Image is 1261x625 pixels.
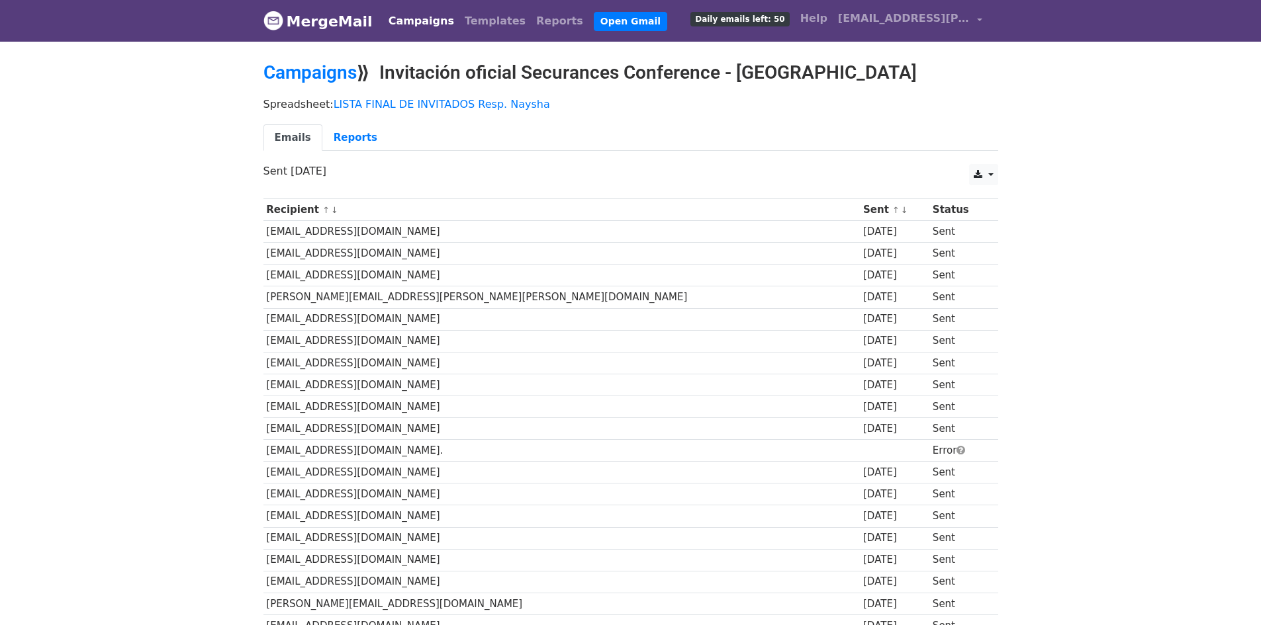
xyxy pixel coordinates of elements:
[263,221,861,243] td: [EMAIL_ADDRESS][DOMAIN_NAME]
[863,465,926,480] div: [DATE]
[334,98,550,110] a: LISTA FINAL DE INVITADOS Resp. Naysha
[929,462,989,483] td: Sent
[860,199,929,221] th: Sent
[263,352,861,374] td: [EMAIL_ADDRESS][DOMAIN_NAME]
[863,224,926,239] div: [DATE]
[838,11,970,26] span: [EMAIL_ADDRESS][PERSON_NAME][DOMAIN_NAME]
[929,352,989,374] td: Sent
[263,7,373,35] a: MergeMail
[322,124,389,151] a: Reports
[263,483,861,505] td: [EMAIL_ADDRESS][DOMAIN_NAME]
[263,418,861,440] td: [EMAIL_ADDRESS][DOMAIN_NAME]
[795,5,833,32] a: Help
[263,62,998,84] h2: ⟫ Invitación oficial Securances Conference - [GEOGRAPHIC_DATA]
[863,356,926,371] div: [DATE]
[863,509,926,524] div: [DATE]
[929,593,989,614] td: Sent
[263,549,861,571] td: [EMAIL_ADDRESS][DOMAIN_NAME]
[263,462,861,483] td: [EMAIL_ADDRESS][DOMAIN_NAME]
[929,221,989,243] td: Sent
[929,243,989,265] td: Sent
[459,8,531,34] a: Templates
[863,268,926,283] div: [DATE]
[263,374,861,396] td: [EMAIL_ADDRESS][DOMAIN_NAME]
[929,265,989,286] td: Sent
[263,199,861,221] th: Recipient
[863,312,926,327] div: [DATE]
[929,571,989,593] td: Sent
[690,12,789,26] span: Daily emails left: 50
[263,505,861,527] td: [EMAIL_ADDRESS][DOMAIN_NAME]
[929,374,989,396] td: Sent
[263,124,322,151] a: Emails
[863,246,926,261] div: [DATE]
[863,290,926,305] div: [DATE]
[863,378,926,393] div: [DATE]
[263,593,861,614] td: [PERSON_NAME][EMAIL_ADDRESS][DOMAIN_NAME]
[863,487,926,502] div: [DATE]
[929,440,989,462] td: Error
[263,97,998,111] p: Spreadsheet:
[263,440,861,462] td: [EMAIL_ADDRESS][DOMAIN_NAME].
[263,62,357,83] a: Campaigns
[263,396,861,417] td: [EMAIL_ADDRESS][DOMAIN_NAME]
[863,333,926,349] div: [DATE]
[531,8,588,34] a: Reports
[929,199,989,221] th: Status
[263,308,861,330] td: [EMAIL_ADDRESS][DOMAIN_NAME]
[863,399,926,415] div: [DATE]
[263,330,861,352] td: [EMAIL_ADDRESS][DOMAIN_NAME]
[263,11,283,30] img: MergeMail logo
[263,265,861,286] td: [EMAIL_ADDRESS][DOMAIN_NAME]
[863,552,926,567] div: [DATE]
[929,549,989,571] td: Sent
[901,205,908,215] a: ↓
[863,597,926,612] div: [DATE]
[833,5,988,36] a: [EMAIL_ADDRESS][PERSON_NAME][DOMAIN_NAME]
[383,8,459,34] a: Campaigns
[263,164,998,178] p: Sent [DATE]
[263,571,861,593] td: [EMAIL_ADDRESS][DOMAIN_NAME]
[929,505,989,527] td: Sent
[685,5,794,32] a: Daily emails left: 50
[263,527,861,549] td: [EMAIL_ADDRESS][DOMAIN_NAME]
[929,286,989,308] td: Sent
[863,574,926,589] div: [DATE]
[929,330,989,352] td: Sent
[929,527,989,549] td: Sent
[929,396,989,417] td: Sent
[929,483,989,505] td: Sent
[863,530,926,546] div: [DATE]
[929,308,989,330] td: Sent
[863,421,926,437] div: [DATE]
[594,12,667,31] a: Open Gmail
[892,205,900,215] a: ↑
[929,418,989,440] td: Sent
[263,243,861,265] td: [EMAIL_ADDRESS][DOMAIN_NAME]
[331,205,338,215] a: ↓
[263,286,861,308] td: [PERSON_NAME][EMAIL_ADDRESS][PERSON_NAME][PERSON_NAME][DOMAIN_NAME]
[322,205,330,215] a: ↑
